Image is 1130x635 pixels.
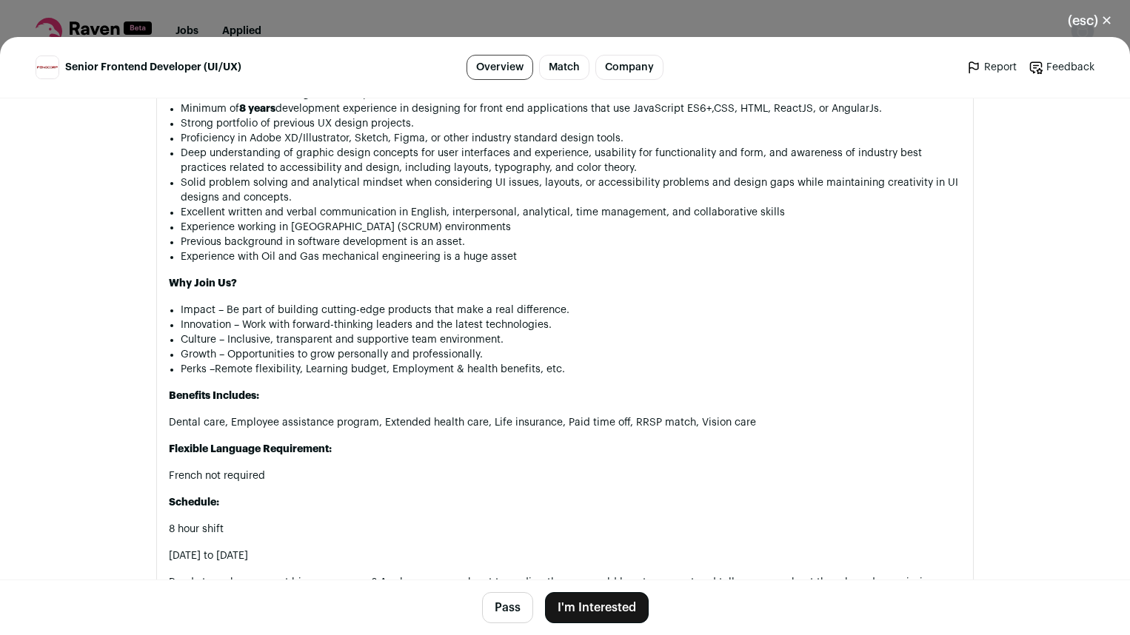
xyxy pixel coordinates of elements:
[545,592,649,623] button: I'm Interested
[181,205,961,220] li: Excellent written and verbal communication in English, interpersonal, analytical, time management...
[36,56,58,78] img: 950154c1a25530321dce9d1fc09c5fa405d991f1ea3b77d6f37929628278858e.jpg
[181,362,961,377] li: Perks –Remote flexibility, Learning budget, Employment & health benefits, etc.
[181,332,961,347] li: Culture – Inclusive, transparent and supportive team environment.
[467,55,533,80] a: Overview
[169,575,961,590] p: Ready to make your next big career move? Apply now or reach out to us directly – we would love to...
[595,55,663,80] a: Company
[169,468,961,483] p: French not required
[181,303,961,317] li: Impact – Be part of building cutting-edge products that make a real difference.
[181,146,961,175] li: Deep understanding of graphic design concepts for user interfaces and experience, usability for f...
[169,391,259,401] strong: Benefits Includes:
[482,592,533,623] button: Pass
[181,235,961,249] li: Previous background in software development is an asset.
[181,347,961,362] li: Growth – Opportunities to grow personally and professionally.
[169,497,219,508] strong: Schedule:
[169,548,961,563] p: [DATE] to [DATE]
[1029,60,1094,75] a: Feedback
[169,522,961,537] p: 8 hour shift
[181,116,961,131] li: Strong portfolio of previous UX design projects.
[169,278,237,289] strong: Why Join Us?
[169,444,332,454] strong: Flexible Language Requirement:
[181,101,961,116] li: Minimum of development experience in designing for front end applications that use JavaScript ES6...
[181,220,961,235] li: Experience working in [GEOGRAPHIC_DATA] (SCRUM) environments
[65,60,241,75] span: Senior Frontend Developer (UI/UX)
[539,55,589,80] a: Match
[169,415,961,430] p: Dental care, Employee assistance program, Extended health care, Life insurance, Paid time off, RR...
[239,104,275,114] strong: 8 years
[181,131,961,146] li: Proficiency in Adobe XD/Illustrator, Sketch, Figma, or other industry standard design tools.
[181,175,961,205] li: Solid problem solving and analytical mindset when considering UI issues, layouts, or accessibilit...
[181,249,961,264] li: Experience with Oil and Gas mechanical engineering is a huge asset
[1050,4,1130,37] button: Close modal
[181,317,961,332] li: Innovation – Work with forward-thinking leaders and the latest technologies.
[966,60,1017,75] a: Report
